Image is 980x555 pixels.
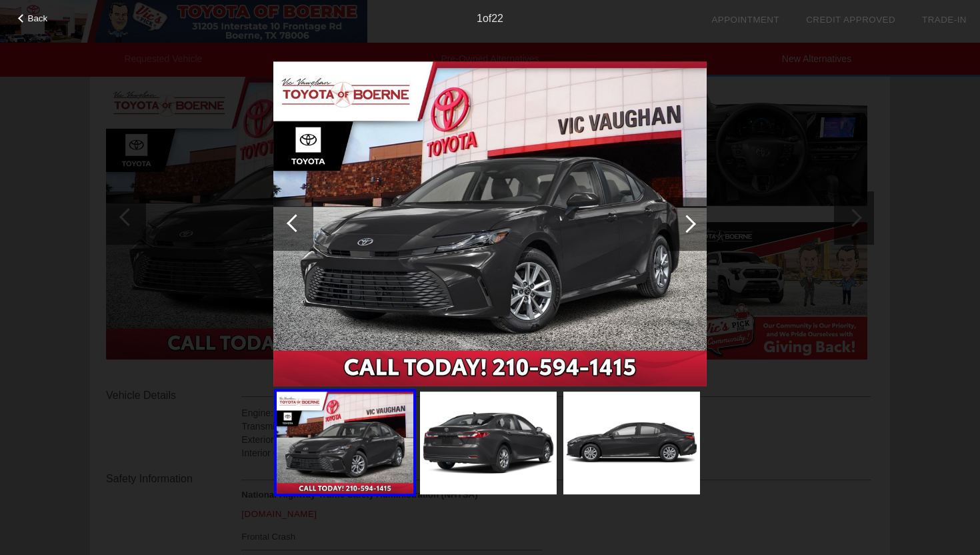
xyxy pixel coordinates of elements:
[711,15,779,25] a: Appointment
[491,13,503,24] span: 22
[28,13,48,23] span: Back
[477,13,483,24] span: 1
[420,392,557,494] img: image.aspx
[563,392,700,494] img: image.aspx
[806,15,895,25] a: Credit Approved
[273,61,707,387] img: image.aspx
[922,15,967,25] a: Trade-In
